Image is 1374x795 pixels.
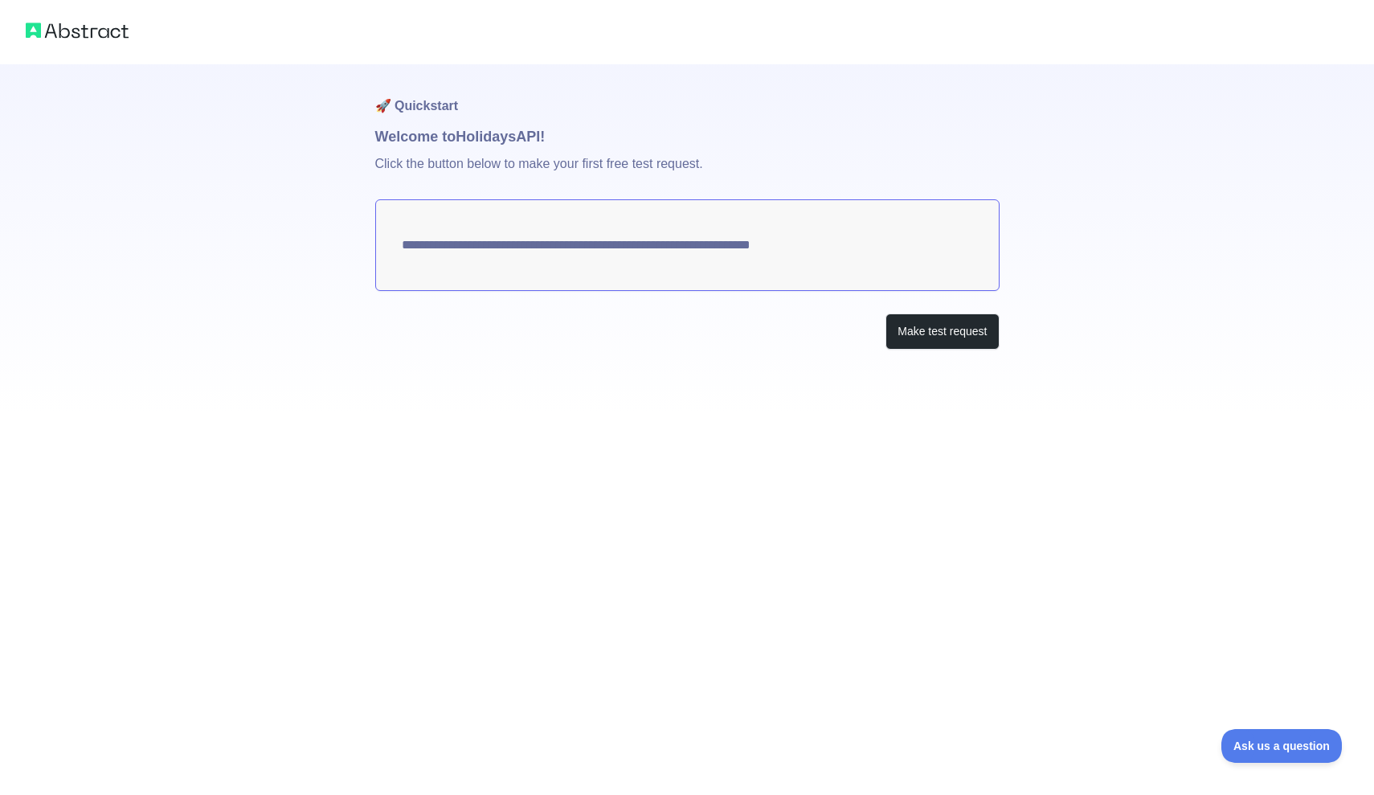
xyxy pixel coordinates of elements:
[26,19,129,42] img: Abstract logo
[1221,729,1342,763] iframe: Toggle Customer Support
[375,148,1000,199] p: Click the button below to make your first free test request.
[375,64,1000,125] h1: 🚀 Quickstart
[375,125,1000,148] h1: Welcome to Holidays API!
[885,313,999,350] button: Make test request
